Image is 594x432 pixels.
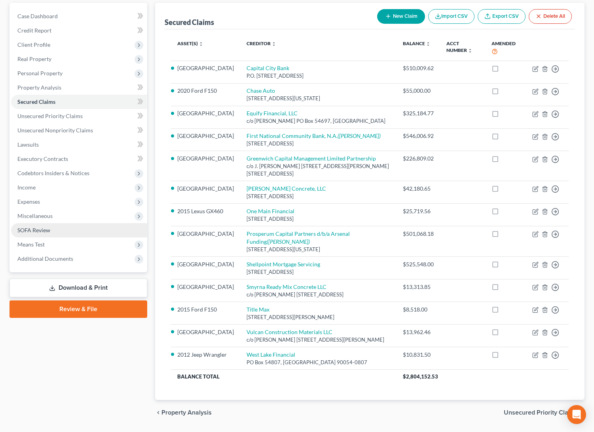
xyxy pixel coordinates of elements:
[247,230,350,245] a: Prosperum Capital Partners d/b/a Arsenal Funding([PERSON_NAME])
[267,238,310,245] i: ([PERSON_NAME])
[504,409,585,416] button: Unsecured Priority Claims chevron_right
[426,42,431,46] i: unfold_more
[403,306,434,313] div: $8,518.00
[11,23,147,38] a: Credit Report
[247,95,390,102] div: [STREET_ADDRESS][US_STATE]
[247,117,390,125] div: c/o [PERSON_NAME] PO Box 54697, [GEOGRAPHIC_DATA]
[504,409,578,416] span: Unsecured Priority Claims
[17,198,40,205] span: Expenses
[403,64,434,72] div: $510,009.62
[247,215,390,223] div: [STREET_ADDRESS]
[17,127,93,134] span: Unsecured Nonpriority Claims
[11,152,147,166] a: Executory Contracts
[271,42,276,46] i: unfold_more
[338,132,381,139] i: ([PERSON_NAME])
[247,261,320,268] a: Shellpoint Mortgage Servicing
[177,306,234,313] li: 2015 Ford F150
[177,230,234,238] li: [GEOGRAPHIC_DATA]
[247,110,298,117] a: Equify Financial, LLC
[247,336,390,344] div: c/o [PERSON_NAME] [STREET_ADDRESS][PERSON_NAME]
[403,109,434,117] div: $325,184.77
[247,65,289,71] a: Capital City Bank
[403,155,434,162] div: $226,809.02
[403,328,434,336] div: $13,962.46
[247,283,326,290] a: Smyrna Ready Mix Concrete LLC
[171,369,397,384] th: Balance Total
[17,113,83,119] span: Unsecured Priority Claims
[403,230,434,238] div: $501,068.18
[177,351,234,359] li: 2012 Jeep Wrangler
[11,123,147,138] a: Unsecured Nonpriority Claims
[247,185,326,192] a: [PERSON_NAME] Concrete, LLC
[17,84,61,91] span: Property Analysis
[247,162,390,177] div: c/o J. [PERSON_NAME] [STREET_ADDRESS][PERSON_NAME] [STREET_ADDRESS]
[247,193,390,200] div: [STREET_ADDRESS]
[468,48,473,53] i: unfold_more
[403,40,431,46] a: Balance unfold_more
[377,9,425,24] button: New Claim
[529,9,572,24] button: Delete All
[247,155,376,162] a: Greenwich Capital Management Limited Partnership
[17,212,53,219] span: Miscellaneous
[403,207,434,215] div: $25,719.56
[17,70,63,76] span: Personal Property
[17,27,51,34] span: Credit Report
[9,300,147,318] a: Review & File
[11,109,147,123] a: Unsecured Priority Claims
[17,141,39,148] span: Lawsuits
[247,268,390,276] div: [STREET_ADDRESS]
[177,132,234,140] li: [GEOGRAPHIC_DATA]
[155,409,212,416] button: chevron_left Property Analysis
[247,313,390,321] div: [STREET_ADDRESS][PERSON_NAME]
[247,329,332,335] a: Vulcan Construction Materials LLC
[17,41,50,48] span: Client Profile
[11,138,147,152] a: Lawsuits
[17,227,50,233] span: SOFA Review
[428,9,474,24] button: Import CSV
[9,279,147,297] a: Download & Print
[17,55,51,62] span: Real Property
[11,80,147,95] a: Property Analysis
[17,170,89,176] span: Codebtors Insiders & Notices
[247,306,269,313] a: Title Max
[17,255,73,262] span: Additional Documents
[247,246,390,253] div: [STREET_ADDRESS][US_STATE]
[403,283,434,291] div: $13,313.85
[177,64,234,72] li: [GEOGRAPHIC_DATA]
[177,185,234,193] li: [GEOGRAPHIC_DATA]
[247,72,390,80] div: P.O. [STREET_ADDRESS]
[403,351,434,359] div: $10,831.50
[161,409,212,416] span: Property Analysis
[403,185,434,193] div: $42,180.65
[17,241,45,248] span: Means Test
[17,184,36,191] span: Income
[247,351,295,358] a: West Lake Financial
[11,223,147,237] a: SOFA Review
[17,98,55,105] span: Secured Claims
[177,87,234,95] li: 2020 Ford F150
[446,40,473,53] a: Acct Number unfold_more
[177,109,234,117] li: [GEOGRAPHIC_DATA]
[177,40,203,46] a: Asset(s) unfold_more
[177,283,234,291] li: [GEOGRAPHIC_DATA]
[478,9,526,24] a: Export CSV
[247,140,390,147] div: [STREET_ADDRESS]
[177,260,234,268] li: [GEOGRAPHIC_DATA]
[17,155,68,162] span: Executory Contracts
[177,155,234,162] li: [GEOGRAPHIC_DATA]
[155,409,161,416] i: chevron_left
[403,132,434,140] div: $546,006.92
[247,291,390,298] div: c/o [PERSON_NAME] [STREET_ADDRESS]
[403,87,434,95] div: $55,000.00
[177,328,234,336] li: [GEOGRAPHIC_DATA]
[247,208,294,214] a: One Main Financial
[485,36,526,61] th: Amended
[403,373,438,380] span: $2,804,152.53
[247,359,390,366] div: PO Box 54807, [GEOGRAPHIC_DATA] 90054-0807
[567,405,586,424] div: Open Intercom Messenger
[11,9,147,23] a: Case Dashboard
[247,132,381,139] a: First National Community Bank, N.A.([PERSON_NAME])
[11,95,147,109] a: Secured Claims
[247,40,276,46] a: Creditor unfold_more
[403,260,434,268] div: $525,548.00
